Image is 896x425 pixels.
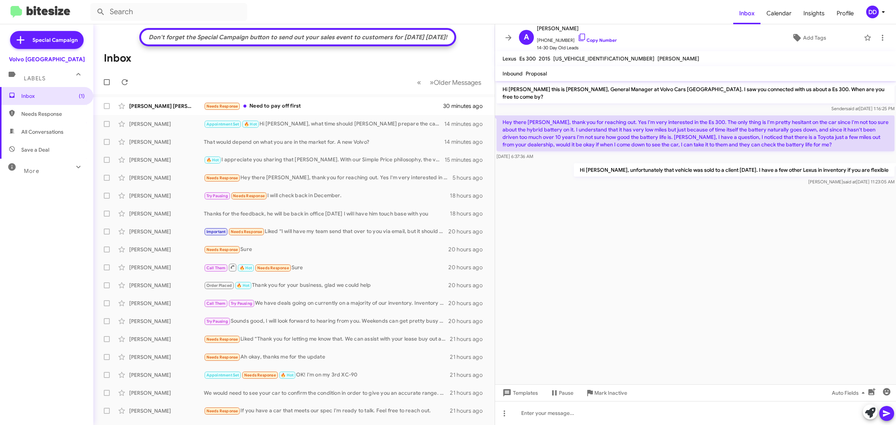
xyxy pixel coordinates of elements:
[129,138,204,146] div: [PERSON_NAME]
[733,3,760,24] a: Inbox
[206,176,238,180] span: Needs Response
[24,168,39,174] span: More
[444,102,489,110] div: 30 minutes ago
[450,371,489,379] div: 21 hours ago
[204,407,450,415] div: If you have a car that meets our spec I'm ready to talk. Feel free to reach out.
[204,389,450,397] div: We would need to see your car to confirm the condition in order to give you an accurate range. Ar...
[206,266,226,270] span: Call Them
[257,266,289,270] span: Needs Response
[129,120,204,128] div: [PERSON_NAME]
[21,92,85,100] span: Inbox
[129,264,204,271] div: [PERSON_NAME]
[495,386,544,400] button: Templates
[450,335,489,343] div: 21 hours ago
[204,102,444,111] div: Need to pay off first
[32,36,78,44] span: Special Campaign
[808,179,895,184] span: [PERSON_NAME] [DATE] 11:23:05 AM
[832,386,868,400] span: Auto Fields
[244,122,257,127] span: 🔥 Hot
[129,371,204,379] div: [PERSON_NAME]
[206,319,228,324] span: Try Pausing
[206,193,228,198] span: Try Pausing
[450,389,489,397] div: 21 hours ago
[760,3,797,24] a: Calendar
[594,386,627,400] span: Mark Inactive
[204,353,450,362] div: Ah okay, thanks me for the update
[831,3,860,24] a: Profile
[579,386,633,400] button: Mark Inactive
[450,192,489,199] div: 18 hours ago
[526,70,547,77] span: Proposal
[129,317,204,325] div: [PERSON_NAME]
[537,24,617,33] span: [PERSON_NAME]
[10,31,84,49] a: Special Campaign
[539,55,550,62] span: 2015
[757,31,860,44] button: Add Tags
[448,317,489,325] div: 20 hours ago
[417,78,421,87] span: «
[129,228,204,235] div: [PERSON_NAME]
[204,371,450,379] div: OK! I'm on my 3rd XC-90
[497,153,533,159] span: [DATE] 6:37:36 AM
[204,227,448,236] div: Liked “I will have my team send that over to you via email, but it should have approximately 3k o...
[537,44,617,52] span: 14-30 Day Old Leads
[206,337,238,342] span: Needs Response
[129,407,204,415] div: [PERSON_NAME]
[240,266,252,270] span: 🔥 Hot
[559,386,573,400] span: Pause
[233,193,265,198] span: Needs Response
[129,192,204,199] div: [PERSON_NAME]
[204,210,450,217] div: Thanks for the feedback, he will be back in office [DATE] I will have him touch base with you
[145,34,451,41] div: Don't forget the Special Campaign button to send out your sales event to customers for [DATE] [DA...
[231,229,262,234] span: Needs Response
[544,386,579,400] button: Pause
[553,55,654,62] span: [US_VEHICLE_IDENTIFICATION_NUMBER]
[204,138,444,146] div: That would depend on what you are in the market for. A new Volvo?
[519,55,536,62] span: Es 300
[231,301,252,306] span: Try Pausing
[206,355,238,360] span: Needs Response
[21,128,63,136] span: All Conversations
[129,300,204,307] div: [PERSON_NAME]
[204,192,450,200] div: I will check back in December.
[204,156,445,164] div: I appreciate you sharing that [PERSON_NAME]. With our Simple Price philosophy, the vehicle protec...
[452,174,489,182] div: 5 hours ago
[497,83,895,103] p: Hi [PERSON_NAME] this is [PERSON_NAME], General Manager at Volvo Cars [GEOGRAPHIC_DATA]. I saw yo...
[204,263,448,272] div: Sure
[448,228,489,235] div: 20 hours ago
[24,75,46,82] span: Labels
[204,335,450,344] div: Liked “Thank you for letting me know that. We can assist with your lease buy out as well when you...
[450,210,489,217] div: 18 hours ago
[413,75,426,90] button: Previous
[537,33,617,44] span: [PHONE_NUMBER]
[9,56,85,63] div: Volvo [GEOGRAPHIC_DATA]
[448,300,489,307] div: 20 hours ago
[434,78,481,87] span: Older Messages
[281,373,293,378] span: 🔥 Hot
[206,104,238,109] span: Needs Response
[448,264,489,271] div: 20 hours ago
[129,246,204,253] div: [PERSON_NAME]
[657,55,699,62] span: [PERSON_NAME]
[497,115,895,151] p: Hey there [PERSON_NAME], thank you for reaching out. Yes I'm very interested in the Es 300. The o...
[204,317,448,326] div: Sounds good, I will look forward to hearing from you. Weekends can get pretty busy so please keep...
[206,229,226,234] span: Important
[129,389,204,397] div: [PERSON_NAME]
[206,301,226,306] span: Call Them
[21,146,49,153] span: Save a Deal
[826,386,874,400] button: Auto Fields
[430,78,434,87] span: »
[524,31,529,43] span: A
[450,353,489,361] div: 21 hours ago
[204,299,448,308] div: We have deals going on currently on a majority of our inventory. Inventory will lessen as the yea...
[831,106,895,111] span: Sender [DATE] 1:16:25 PM
[797,3,831,24] a: Insights
[503,70,523,77] span: Inbound
[425,75,486,90] button: Next
[450,407,489,415] div: 21 hours ago
[206,122,239,127] span: Appointment Set
[448,246,489,253] div: 20 hours ago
